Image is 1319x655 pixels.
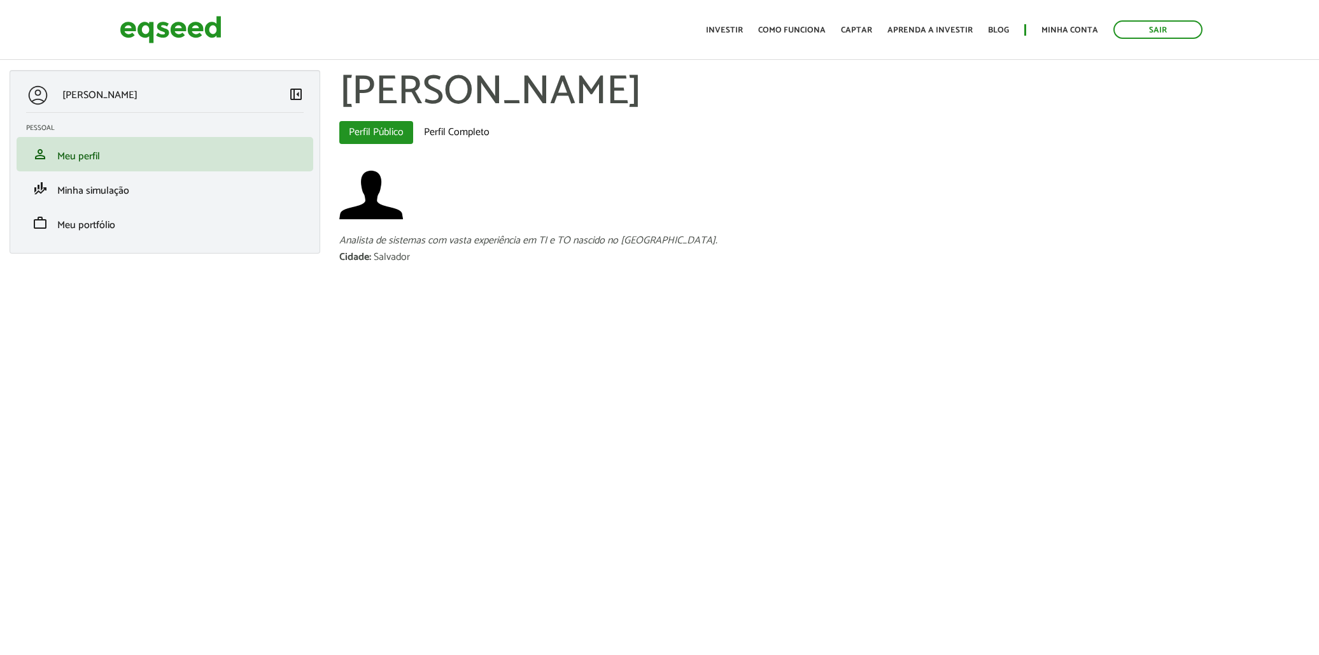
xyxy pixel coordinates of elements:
span: : [369,248,371,266]
a: finance_modeMinha simulação [26,181,304,196]
a: Aprenda a investir [887,26,973,34]
a: Investir [706,26,743,34]
li: Meu perfil [17,137,313,171]
a: Minha conta [1041,26,1098,34]
a: Ver perfil do usuário. [339,163,403,227]
a: Como funciona [758,26,826,34]
li: Meu portfólio [17,206,313,240]
span: finance_mode [32,181,48,196]
h1: [PERSON_NAME] [339,70,1309,115]
div: Analista de sistemas com vasta experiência em TI e TO nascido no [GEOGRAPHIC_DATA]. [339,236,1309,246]
p: [PERSON_NAME] [62,89,138,101]
span: Meu portfólio [57,217,115,234]
div: Cidade [339,252,374,263]
li: Minha simulação [17,171,313,206]
div: Salvador [374,252,410,263]
img: Foto de Leonardo Cardoso de Moraes [339,163,403,227]
a: Blog [988,26,1009,34]
a: workMeu portfólio [26,215,304,231]
a: Perfil Completo [414,121,499,144]
a: Captar [841,26,872,34]
a: Sair [1113,20,1203,39]
a: Perfil Público [339,121,413,144]
span: person [32,147,48,162]
a: Colapsar menu [288,87,304,104]
span: Meu perfil [57,148,100,165]
img: EqSeed [120,13,222,47]
span: work [32,215,48,231]
a: personMeu perfil [26,147,304,162]
h2: Pessoal [26,124,313,132]
span: Minha simulação [57,182,129,199]
span: left_panel_close [288,87,304,102]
